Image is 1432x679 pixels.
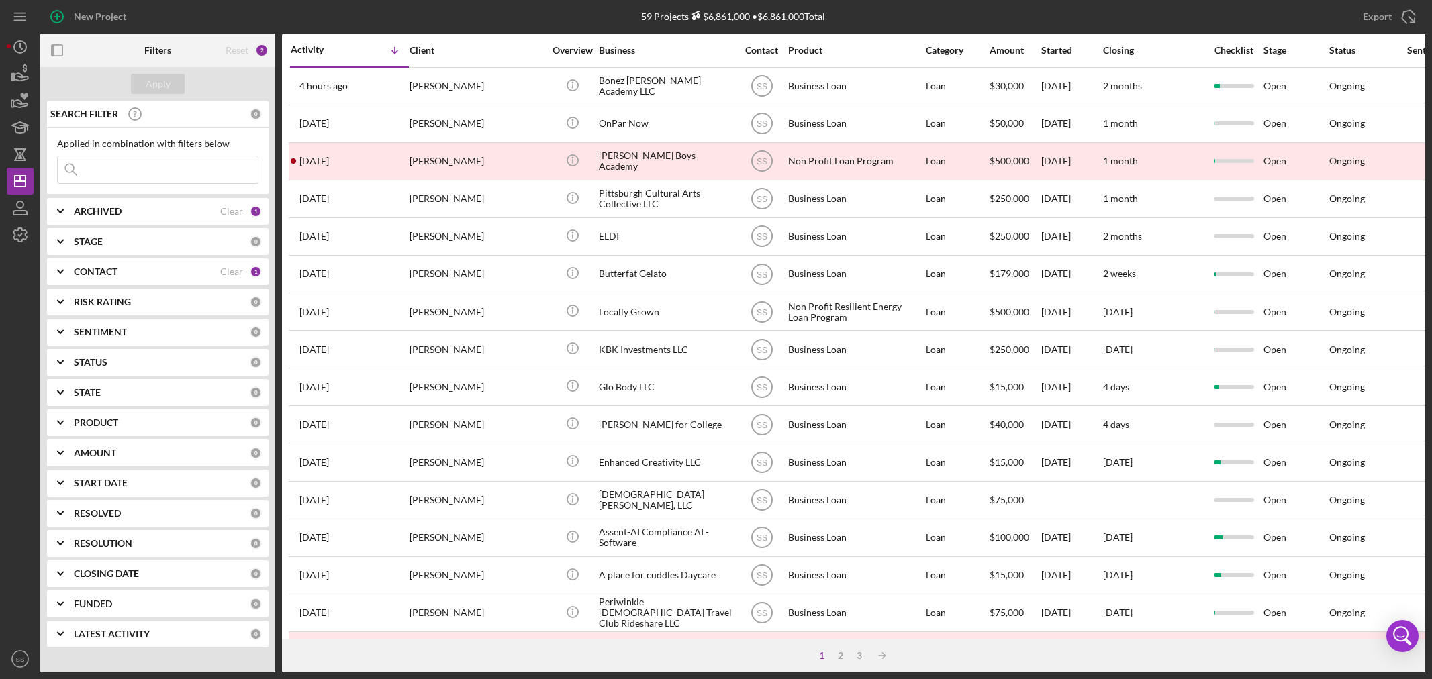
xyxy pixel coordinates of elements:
[599,294,733,329] div: Locally Grown
[74,538,132,549] b: RESOLUTION
[788,520,922,556] div: Business Loan
[299,268,329,279] time: 2025-08-18 21:40
[990,144,1040,179] div: $500,000
[291,44,350,55] div: Activity
[250,598,262,610] div: 0
[410,407,544,442] div: [PERSON_NAME]
[1263,331,1328,367] div: Open
[756,82,767,91] text: SS
[1263,633,1328,668] div: Open
[74,508,121,519] b: RESOLVED
[250,236,262,248] div: 0
[926,181,988,217] div: Loan
[1103,117,1138,129] time: 1 month
[756,420,767,429] text: SS
[599,45,733,56] div: Business
[788,407,922,442] div: Business Loan
[599,68,733,104] div: Bonez [PERSON_NAME] Academy LLC
[250,477,262,489] div: 0
[788,444,922,480] div: Business Loan
[299,532,329,543] time: 2025-07-21 19:22
[131,74,185,94] button: Apply
[1103,80,1142,91] time: 2 months
[926,444,988,480] div: Loan
[926,369,988,405] div: Loan
[926,407,988,442] div: Loan
[1329,382,1365,393] div: Ongoing
[850,650,869,661] div: 3
[250,628,262,640] div: 0
[599,256,733,292] div: Butterfat Gelato
[990,80,1024,91] span: $30,000
[299,307,329,317] time: 2025-08-18 21:17
[756,609,767,618] text: SS
[1041,181,1102,217] div: [DATE]
[74,629,150,639] b: LATEST ACTIVITY
[926,106,988,142] div: Loan
[788,45,922,56] div: Product
[926,45,988,56] div: Category
[1329,81,1365,91] div: Ongoing
[250,108,262,120] div: 0
[74,206,122,217] b: ARCHIVED
[756,307,767,317] text: SS
[144,45,171,56] b: Filters
[1263,181,1328,217] div: Open
[410,482,544,518] div: [PERSON_NAME]
[926,482,988,518] div: Loan
[57,138,258,149] div: Applied in combination with filters below
[599,219,733,254] div: ELDI
[756,571,767,580] text: SS
[410,369,544,405] div: [PERSON_NAME]
[1329,607,1365,618] div: Ongoing
[250,507,262,519] div: 0
[756,458,767,468] text: SS
[1263,482,1328,518] div: Open
[250,296,262,308] div: 0
[1041,106,1102,142] div: [DATE]
[990,419,1024,430] span: $40,000
[1103,381,1129,393] time: 4 days
[756,157,767,166] text: SS
[74,417,118,428] b: PRODUCT
[1263,45,1328,56] div: Stage
[250,205,262,217] div: 1
[1263,369,1328,405] div: Open
[990,306,1029,317] span: $500,000
[50,109,118,119] b: SEARCH FILTER
[299,344,329,355] time: 2025-08-15 14:48
[74,478,128,488] b: START DATE
[1103,344,1133,355] time: [DATE]
[1103,569,1133,580] time: [DATE]
[1041,595,1102,631] div: [DATE]
[1263,68,1328,104] div: Open
[1263,444,1328,480] div: Open
[1263,520,1328,556] div: Open
[74,568,139,579] b: CLOSING DATE
[990,230,1029,242] span: $250,000
[410,219,544,254] div: [PERSON_NAME]
[599,595,733,631] div: Periwinkle [DEMOGRAPHIC_DATA] Travel Club Rideshare LLC
[299,193,329,204] time: 2025-08-21 15:47
[7,645,34,672] button: SS
[1329,193,1365,204] div: Ongoing
[1349,3,1425,30] button: Export
[756,270,767,279] text: SS
[1103,607,1133,618] time: [DATE]
[299,570,329,580] time: 2025-07-15 17:45
[250,447,262,459] div: 0
[410,256,544,292] div: [PERSON_NAME]
[1263,144,1328,179] div: Open
[788,633,922,668] div: Non Profit Loan Program
[990,607,1024,618] span: $75,000
[146,74,171,94] div: Apply
[1263,294,1328,329] div: Open
[756,496,767,505] text: SS
[250,568,262,580] div: 0
[788,219,922,254] div: Business Loan
[599,520,733,556] div: Assent-AI Compliance AI -Software
[74,297,131,307] b: RISK RATING
[990,381,1024,393] span: $15,000
[1363,3,1392,30] div: Export
[1386,620,1419,652] div: Open Intercom Messenger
